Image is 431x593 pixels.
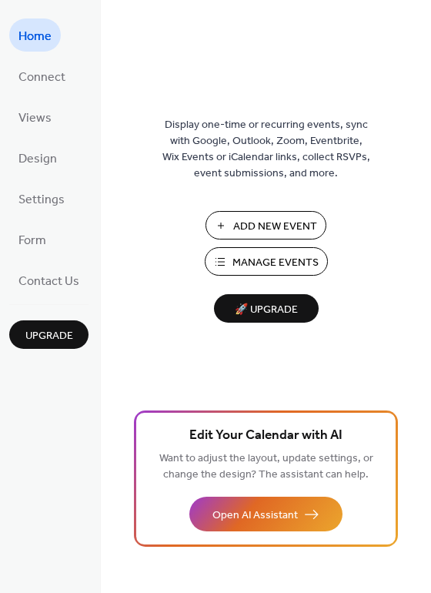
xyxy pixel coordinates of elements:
[9,141,66,174] a: Design
[18,229,46,253] span: Form
[9,100,61,133] a: Views
[232,255,319,271] span: Manage Events
[18,65,65,89] span: Connect
[18,270,79,293] span: Contact Us
[25,328,73,344] span: Upgrade
[223,300,309,320] span: 🚀 Upgrade
[18,188,65,212] span: Settings
[205,211,326,240] button: Add New Event
[162,117,370,182] span: Display one-time or recurring events, sync with Google, Outlook, Zoom, Eventbrite, Wix Events or ...
[233,219,317,235] span: Add New Event
[189,425,342,447] span: Edit Your Calendar with AI
[9,320,89,349] button: Upgrade
[18,147,57,171] span: Design
[159,448,373,485] span: Want to adjust the layout, update settings, or change the design? The assistant can help.
[214,294,319,323] button: 🚀 Upgrade
[9,223,55,256] a: Form
[205,247,328,276] button: Manage Events
[18,106,52,130] span: Views
[9,182,74,215] a: Settings
[212,508,298,524] span: Open AI Assistant
[9,59,75,92] a: Connect
[9,263,89,296] a: Contact Us
[9,18,61,52] a: Home
[189,497,342,531] button: Open AI Assistant
[18,25,52,49] span: Home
